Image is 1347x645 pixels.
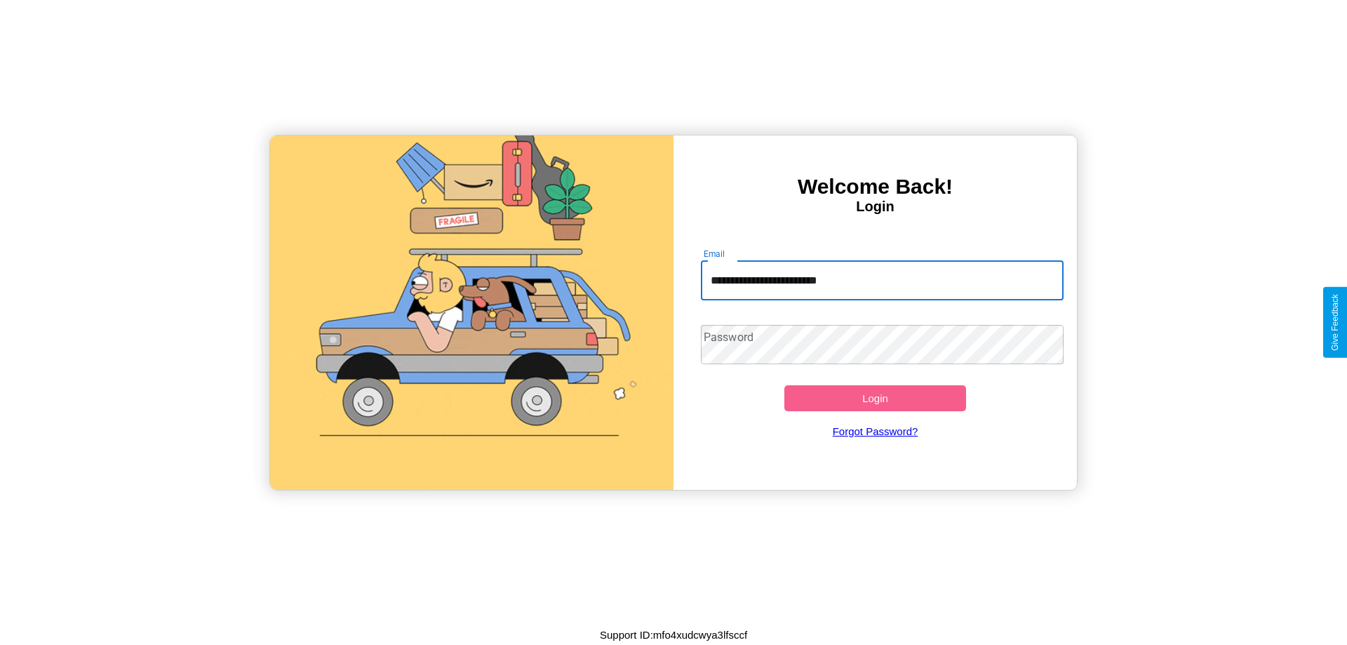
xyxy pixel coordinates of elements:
[673,199,1077,215] h4: Login
[694,411,1057,451] a: Forgot Password?
[704,248,725,260] label: Email
[784,385,966,411] button: Login
[600,625,747,644] p: Support ID: mfo4xudcwya3lfsccf
[673,175,1077,199] h3: Welcome Back!
[270,135,673,490] img: gif
[1330,294,1340,351] div: Give Feedback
